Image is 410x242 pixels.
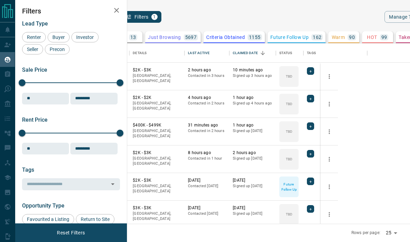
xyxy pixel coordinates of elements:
button: more [324,99,334,109]
p: Criteria Obtained [206,35,245,40]
button: Sort [258,48,268,58]
span: Renter [24,34,43,40]
p: Rows per page: [351,230,380,236]
p: $400K - $499K [133,122,181,128]
p: [GEOGRAPHIC_DATA], [GEOGRAPHIC_DATA] [133,156,181,167]
p: Contacted in 2 hours [188,128,226,134]
p: Future Follow Up [280,182,298,192]
p: 1 hour ago [233,122,272,128]
button: more [324,182,334,192]
p: TBD [286,129,292,134]
h2: Filters [22,7,120,15]
p: Contacted in 1 hour [188,156,226,161]
p: $3K - $3K [133,205,181,211]
div: Renter [22,32,46,42]
div: Name [81,43,129,63]
p: HOT [367,35,377,40]
p: TBD [286,212,292,217]
p: $2K - $3K [133,150,181,156]
p: Warm [332,35,345,40]
div: Favourited a Listing [22,214,74,224]
p: Contacted in 2 hours [188,101,226,106]
button: more [324,209,334,220]
div: Investor [71,32,99,42]
div: + [307,122,314,130]
p: [GEOGRAPHIC_DATA], [GEOGRAPHIC_DATA] [133,183,181,194]
p: 2 hours ago [188,67,226,73]
div: 25 [383,228,400,238]
div: + [307,205,314,213]
p: [GEOGRAPHIC_DATA], [GEOGRAPHIC_DATA] [133,211,181,222]
span: + [309,95,312,102]
p: 90 [349,35,355,40]
div: Last Active [188,43,209,63]
p: Future Follow Up [270,35,309,40]
span: 1 [152,14,157,19]
p: Just Browsing [148,35,181,40]
div: Details [133,43,147,63]
p: $2K - $3K [133,178,181,183]
p: [DATE] [233,205,272,211]
p: 8 hours ago [188,150,226,156]
button: Reset Filters [52,227,89,239]
p: [DATE] [188,178,226,183]
div: Buyer [48,32,70,42]
p: 1 hour ago [233,95,272,101]
p: [DATE] [188,205,226,211]
p: 2 hours ago [233,150,272,156]
p: [GEOGRAPHIC_DATA], [GEOGRAPHIC_DATA] [133,101,181,111]
div: Return to Site [76,214,114,224]
div: Tags [303,43,367,63]
div: Claimed Date [233,43,258,63]
p: 1155 [249,35,261,40]
p: TBD [286,101,292,107]
p: Signed up 3 hours ago [233,73,272,79]
div: Status [276,43,303,63]
p: 4 hours ago [188,95,226,101]
button: Open [108,179,118,189]
span: Buyer [50,34,67,40]
span: Rent Price [22,117,48,123]
p: TBD [286,74,292,79]
button: more [324,71,334,82]
div: Seller [22,44,43,54]
p: Signed up 4 hours ago [233,101,272,106]
div: Last Active [184,43,229,63]
span: Return to Site [78,216,112,222]
p: 99 [381,35,387,40]
div: + [307,95,314,102]
div: Tags [307,43,316,63]
p: $2K - $2K [133,95,181,101]
span: Seller [24,47,41,52]
span: Tags [22,167,34,173]
span: Sale Price [22,67,47,73]
span: Investor [74,34,96,40]
p: Contacted in 3 hours [188,73,226,79]
p: [GEOGRAPHIC_DATA], [GEOGRAPHIC_DATA] [133,128,181,139]
span: + [309,205,312,212]
span: Opportunity Type [22,202,64,209]
div: Claimed Date [229,43,276,63]
span: + [309,150,312,157]
div: + [307,67,314,75]
div: Precon [45,44,70,54]
span: Favourited a Listing [24,216,72,222]
div: + [307,150,314,158]
span: + [309,123,312,130]
p: Contacted [DATE] [188,211,226,216]
div: + [307,178,314,185]
span: Precon [47,47,67,52]
span: Lead Type [22,20,48,27]
span: + [309,178,312,185]
p: Signed up [DATE] [233,183,272,189]
div: Status [279,43,292,63]
p: 10 minutes ago [233,67,272,73]
p: Signed up [DATE] [233,128,272,134]
p: 13 [130,35,136,40]
p: $2K - $3K [133,67,181,73]
div: Details [129,43,184,63]
p: Signed up [DATE] [233,156,272,161]
p: TBD [286,157,292,162]
span: + [309,68,312,74]
p: 5697 [185,35,197,40]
